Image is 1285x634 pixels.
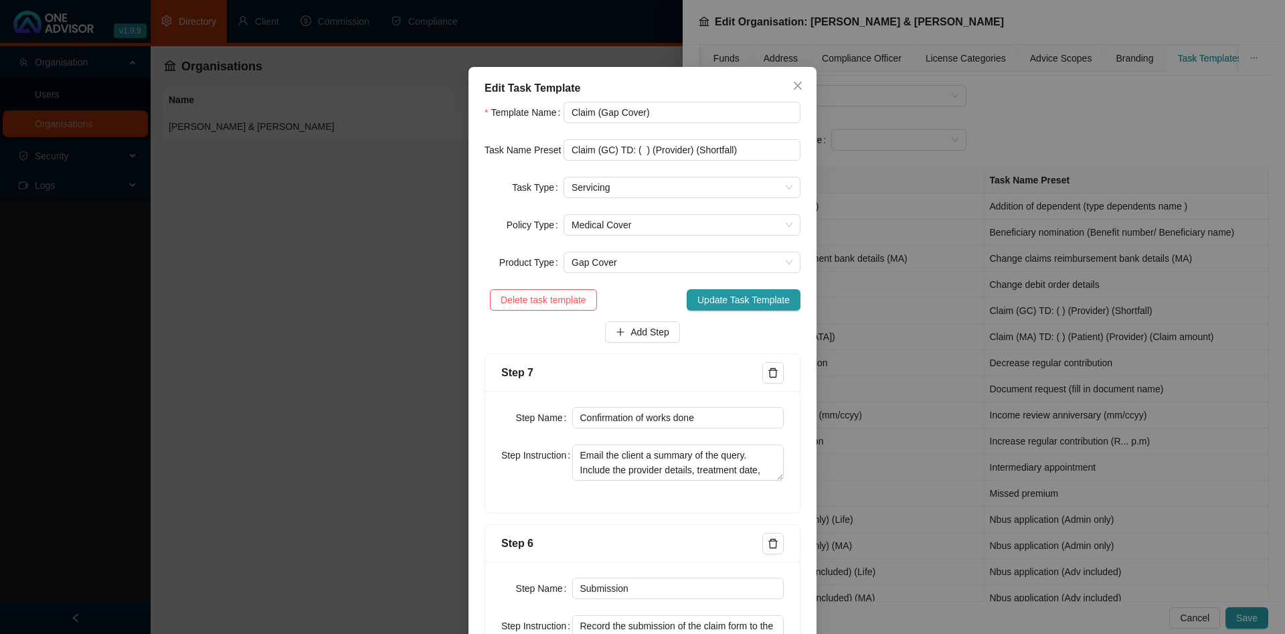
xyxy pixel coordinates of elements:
span: plus [616,327,625,337]
button: Close [787,75,808,96]
button: Add Step [605,321,680,343]
span: delete [768,368,778,378]
span: Update Task Template [697,293,790,307]
span: Medical Cover [572,215,792,235]
label: Product Type [499,252,564,273]
span: Add Step [630,325,669,339]
div: Edit Task Template [485,80,800,96]
span: close [792,80,803,91]
div: Step 6 [501,535,762,552]
div: Step 7 [501,364,762,381]
label: Template Name [485,102,564,123]
button: Update Task Template [687,289,800,311]
label: Task Name Preset [485,139,564,161]
textarea: Email the client a summary of the query. Include the provider details, treatment date, amount cla... [572,445,784,481]
label: Policy Type [507,214,564,236]
span: Delete task template [501,293,586,307]
label: Step Instruction [501,445,572,466]
label: Task Type [512,177,564,198]
span: Servicing [572,177,792,197]
label: Step Name [516,407,572,428]
button: Delete task template [490,289,597,311]
label: Step Name [516,578,572,599]
span: Gap Cover [572,252,792,272]
span: delete [768,538,778,549]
